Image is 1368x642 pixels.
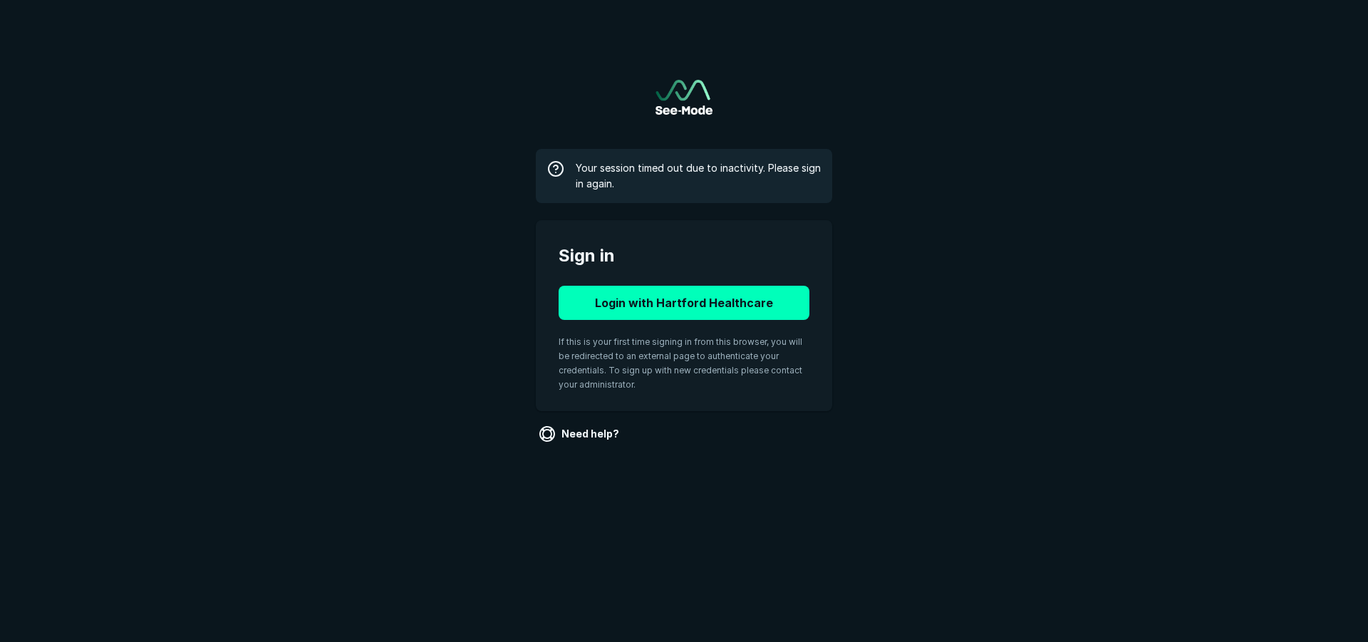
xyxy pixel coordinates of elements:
[655,80,712,115] a: Go to sign in
[559,286,809,320] button: Login with Hartford Healthcare
[559,336,802,390] span: If this is your first time signing in from this browser, you will be redirected to an external pa...
[655,80,712,115] img: See-Mode Logo
[576,160,821,192] span: Your session timed out due to inactivity. Please sign in again.
[559,243,809,269] span: Sign in
[536,423,625,445] a: Need help?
